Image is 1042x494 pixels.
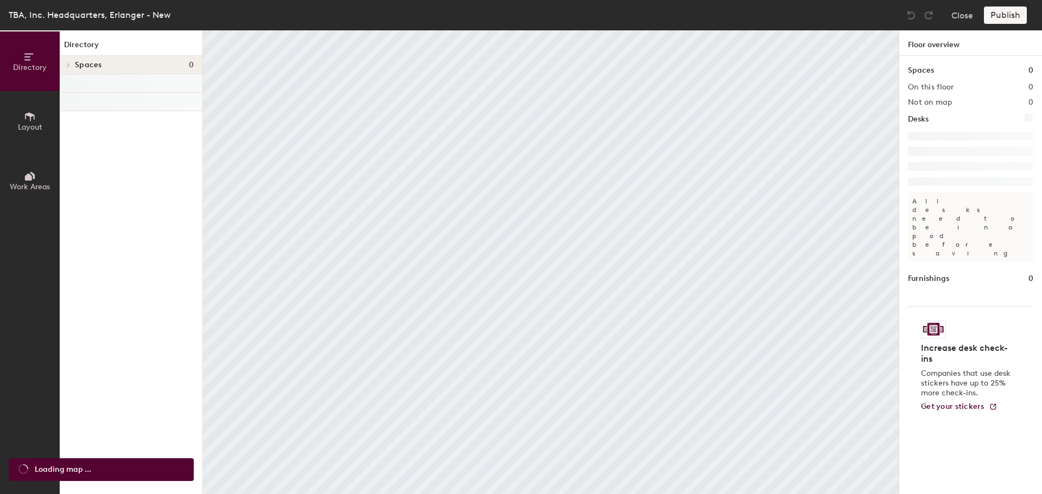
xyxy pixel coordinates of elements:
[951,7,973,24] button: Close
[203,30,899,494] canvas: Map
[921,369,1014,398] p: Companies that use desk stickers have up to 25% more check-ins.
[1028,98,1033,107] h2: 0
[908,193,1033,262] p: All desks need to be in a pod before saving
[35,464,91,476] span: Loading map ...
[9,8,171,22] div: TBA, Inc. Headquarters, Erlanger - New
[10,182,50,191] span: Work Areas
[1028,273,1033,285] h1: 0
[13,63,47,72] span: Directory
[921,402,984,411] span: Get your stickers
[1028,83,1033,92] h2: 0
[899,30,1042,56] h1: Floor overview
[189,61,194,69] span: 0
[908,98,952,107] h2: Not on map
[18,123,42,132] span: Layout
[908,273,949,285] h1: Furnishings
[921,320,946,338] img: Sticker logo
[908,113,929,125] h1: Desks
[60,39,202,56] h1: Directory
[923,10,934,21] img: Redo
[906,10,917,21] img: Undo
[908,65,934,76] h1: Spaces
[1028,65,1033,76] h1: 0
[908,83,954,92] h2: On this floor
[921,343,1014,364] h4: Increase desk check-ins
[75,61,102,69] span: Spaces
[921,402,997,412] a: Get your stickers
